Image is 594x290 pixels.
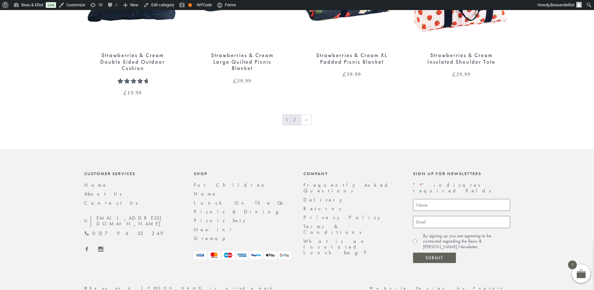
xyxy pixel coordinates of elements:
[303,196,345,203] a: Delivery
[194,217,249,224] a: Picnic Sets
[452,70,471,78] bdi: 29.99
[423,233,510,250] label: By signing up you are agreeing to be contacted regarding the Beau & [PERSON_NAME] Newsletter.
[303,214,384,221] a: Privacy Policy
[343,70,361,78] bdi: 39.99
[314,52,390,65] div: Strawberries & Cream XL Padded Picnic Blanket
[413,171,510,176] div: Sign up for newsletters
[194,251,291,260] img: payment-logos.png
[117,78,148,83] div: Rated 5.00 out of 5
[84,191,126,197] a: About Us
[84,231,163,236] a: 01279 653 249
[283,115,290,125] span: Page 1
[233,77,237,84] span: £
[303,223,366,235] a: Terms & Conditions
[568,260,577,269] span: 1
[303,205,345,212] a: Returns
[194,235,234,242] a: Sitemap
[194,191,217,197] a: Home
[301,115,311,125] a: →
[413,199,510,211] input: Name
[123,89,142,96] bdi: 19.99
[84,182,107,188] a: Home
[117,78,121,92] span: 1
[194,171,291,176] div: Shop
[343,70,347,78] span: £
[550,3,574,7] span: Beauandelliot
[424,52,499,65] div: Strawberries & Cream Insulated Shoulder Tote
[205,52,280,72] div: Strawberries & Cream Large Quilted Picnic Blanket
[84,200,142,206] a: Contact Us
[303,238,371,256] a: What is an Insulated Lunch bag?
[117,78,148,115] span: Rated out of 5 based on customer rating
[413,216,510,228] input: Email
[194,208,285,215] a: Picnic & Dining
[303,171,400,176] div: Company
[303,182,391,194] a: Frequently Asked Questions
[291,115,301,125] a: Page 2
[84,114,510,127] nav: Product Pagination
[84,171,181,176] div: Customer Services
[95,52,170,72] div: Strawberries & Cream Double Sided Outdoor Cushion
[413,182,510,194] p: " " indicates required fields
[194,182,269,188] a: For Children
[413,253,456,263] input: Submit
[123,89,127,96] span: £
[452,70,456,78] span: £
[194,226,236,233] a: New in!
[188,3,192,7] div: OK
[194,200,287,206] a: Lunch On The Go
[233,77,251,84] bdi: 29.99
[84,215,181,227] a: [EMAIL_ADDRESS][DOMAIN_NAME]
[46,2,56,8] a: Live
